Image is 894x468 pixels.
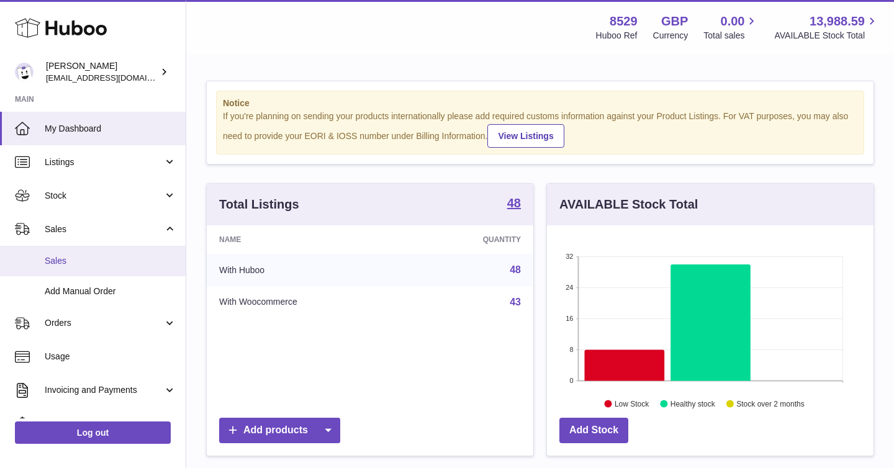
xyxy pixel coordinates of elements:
span: Listings [45,156,163,168]
th: Quantity [409,225,533,254]
span: Sales [45,223,163,235]
span: 0.00 [721,13,745,30]
text: 16 [566,315,573,322]
span: Total sales [703,30,759,42]
span: Orders [45,317,163,329]
a: Add products [219,418,340,443]
span: Sales [45,255,176,267]
text: 8 [569,346,573,353]
td: With Huboo [207,254,409,286]
span: Invoicing and Payments [45,384,163,396]
td: With Woocommerce [207,286,409,318]
span: Usage [45,351,176,362]
h3: AVAILABLE Stock Total [559,196,698,213]
div: [PERSON_NAME] [46,60,158,84]
a: 43 [510,297,521,307]
span: My Dashboard [45,123,176,135]
text: 24 [566,284,573,291]
strong: GBP [661,13,688,30]
text: 0 [569,377,573,384]
div: Currency [653,30,689,42]
a: 48 [507,197,521,212]
span: Stock [45,190,163,202]
text: Healthy stock [670,399,716,408]
span: 13,988.59 [810,13,865,30]
th: Name [207,225,409,254]
a: Log out [15,421,171,444]
span: Add Manual Order [45,286,176,297]
h3: Total Listings [219,196,299,213]
text: Stock over 2 months [736,399,804,408]
span: AVAILABLE Stock Total [774,30,879,42]
strong: 48 [507,197,521,209]
a: View Listings [487,124,564,148]
text: Low Stock [615,399,649,408]
a: 48 [510,264,521,275]
a: 0.00 Total sales [703,13,759,42]
strong: 8529 [610,13,638,30]
span: Cases [45,418,176,430]
div: If you're planning on sending your products internationally please add required customs informati... [223,110,857,148]
span: [EMAIL_ADDRESS][DOMAIN_NAME] [46,73,183,83]
div: Huboo Ref [596,30,638,42]
img: admin@redgrass.ch [15,63,34,81]
strong: Notice [223,97,857,109]
text: 32 [566,253,573,260]
a: Add Stock [559,418,628,443]
a: 13,988.59 AVAILABLE Stock Total [774,13,879,42]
